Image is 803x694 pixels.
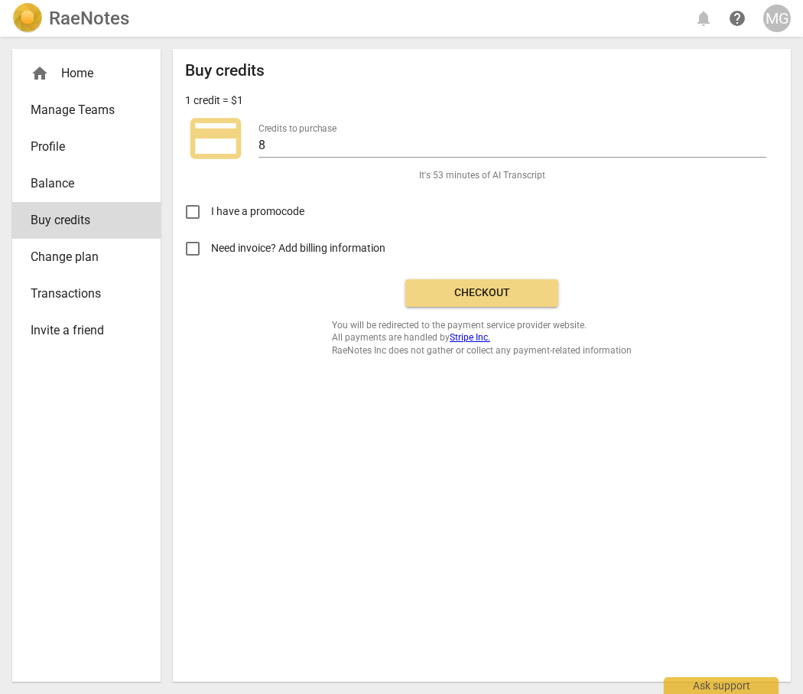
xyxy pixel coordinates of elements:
[419,169,545,182] span: It's 53 minutes of AI Transcript
[450,332,490,343] a: Stripe Inc.
[211,204,304,220] span: I have a promocode
[185,61,265,80] h2: Buy credits
[31,285,130,303] span: Transactions
[31,321,130,340] span: Invite a friend
[258,124,336,133] label: Credits to purchase
[728,9,746,28] span: help
[723,5,751,32] a: Help
[12,202,161,239] a: Buy credits
[763,5,791,32] button: MG
[12,55,161,92] div: Home
[332,319,632,357] span: You will be redirected to the payment service provider website. All payments are handled by RaeNo...
[12,239,161,275] a: Change plan
[12,275,161,312] a: Transactions
[418,285,546,301] span: Checkout
[664,677,779,694] div: Ask support
[31,64,49,83] span: home
[12,312,161,349] a: Invite a friend
[405,279,558,307] button: Checkout
[12,165,161,202] a: Balance
[31,138,130,156] span: Profile
[185,93,243,109] p: 1 credit = $1
[12,3,129,34] a: LogoRaeNotes
[31,174,130,193] span: Balance
[31,101,130,119] span: Manage Teams
[31,64,130,83] div: Home
[12,3,43,34] img: Logo
[49,8,129,29] h2: RaeNotes
[31,211,130,230] span: Buy credits
[12,92,161,129] a: Manage Teams
[211,240,388,256] span: Need invoice? Add billing information
[31,248,130,266] span: Change plan
[185,108,246,169] span: credit_card
[12,129,161,165] a: Profile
